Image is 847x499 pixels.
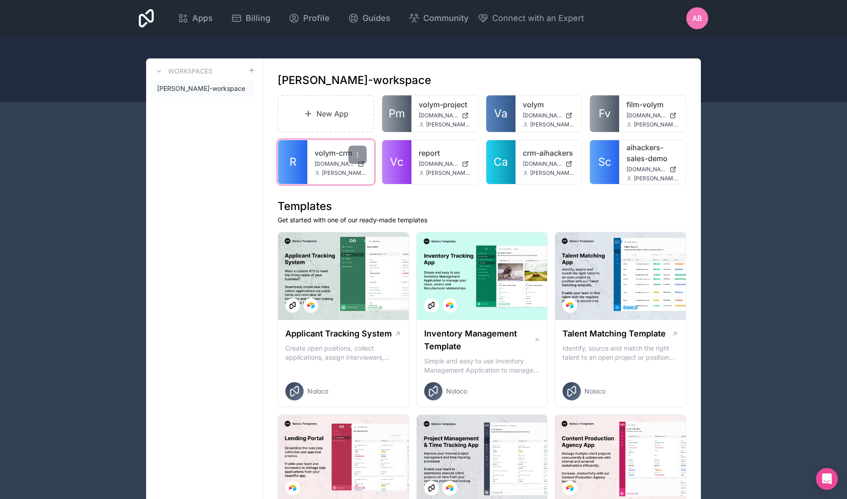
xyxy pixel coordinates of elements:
[598,155,611,169] span: Sc
[590,140,619,184] a: Sc
[285,344,401,362] p: Create open positions, collect applications, assign interviewers, centralise candidate feedback a...
[153,66,212,77] a: Workspaces
[626,99,679,110] a: film-volym
[307,302,315,309] img: Airtable Logo
[382,95,411,132] a: Pm
[692,13,702,24] span: AB
[446,302,453,309] img: Airtable Logo
[401,8,476,28] a: Community
[278,215,686,225] p: Get started with one of our ready-made templates
[419,99,471,110] a: volym-project
[634,121,679,128] span: [PERSON_NAME][EMAIL_ADDRESS][DOMAIN_NAME]
[426,169,471,177] span: [PERSON_NAME][EMAIL_ADDRESS][DOMAIN_NAME]
[426,121,471,128] span: [PERSON_NAME][EMAIL_ADDRESS][DOMAIN_NAME]
[341,8,398,28] a: Guides
[626,112,679,119] a: [DOMAIN_NAME]
[224,8,278,28] a: Billing
[523,112,562,119] span: [DOMAIN_NAME]
[382,140,411,184] a: Vc
[192,12,213,25] span: Apps
[363,12,390,25] span: Guides
[566,302,573,309] img: Airtable Logo
[285,327,392,340] h1: Applicant Tracking System
[530,121,575,128] span: [PERSON_NAME][EMAIL_ADDRESS][DOMAIN_NAME]
[486,140,516,184] a: Ca
[278,95,374,132] a: New App
[590,95,619,132] a: Fv
[563,344,679,362] p: Identify, source and match the right talent to an open project or position with our Talent Matchi...
[278,73,431,88] h1: [PERSON_NAME]-workspace
[523,147,575,158] a: crm-aihackers
[492,12,584,25] span: Connect with an Expert
[530,169,575,177] span: [PERSON_NAME][EMAIL_ADDRESS][DOMAIN_NAME]
[626,112,666,119] span: [DOMAIN_NAME]
[303,12,330,25] span: Profile
[599,106,610,121] span: Fv
[478,12,584,25] button: Connect with an Expert
[419,160,458,168] span: [DOMAIN_NAME]
[486,95,516,132] a: Va
[157,84,245,93] span: [PERSON_NAME]-workspace
[419,160,471,168] a: [DOMAIN_NAME]
[523,112,575,119] a: [DOMAIN_NAME]
[626,142,679,164] a: aihackers-sales-demo
[419,112,458,119] span: [DOMAIN_NAME]
[494,155,508,169] span: Ca
[307,387,328,396] span: Noloco
[816,468,838,490] div: Open Intercom Messenger
[523,160,575,168] a: [DOMAIN_NAME]
[566,484,573,492] img: Airtable Logo
[390,155,404,169] span: Vc
[289,155,296,169] span: R
[419,112,471,119] a: [DOMAIN_NAME]
[419,147,471,158] a: report
[315,160,367,168] a: [DOMAIN_NAME]
[563,327,666,340] h1: Talent Matching Template
[315,160,354,168] span: [DOMAIN_NAME]
[315,147,367,158] a: volym-crm
[634,175,679,182] span: [PERSON_NAME][EMAIL_ADDRESS][DOMAIN_NAME]
[626,166,666,173] span: [DOMAIN_NAME]
[626,166,679,173] a: [DOMAIN_NAME]
[523,99,575,110] a: volym
[584,387,605,396] span: Noloco
[389,106,405,121] span: Pm
[168,67,212,76] h3: Workspaces
[281,8,337,28] a: Profile
[278,140,307,184] a: R
[424,357,540,375] p: Simple and easy to use Inventory Management Application to manage your stock, orders and Manufact...
[494,106,507,121] span: Va
[322,169,367,177] span: [PERSON_NAME][EMAIL_ADDRESS][DOMAIN_NAME]
[423,12,468,25] span: Community
[153,80,255,97] a: [PERSON_NAME]-workspace
[278,199,686,214] h1: Templates
[289,484,296,492] img: Airtable Logo
[424,327,534,353] h1: Inventory Management Template
[446,387,467,396] span: Noloco
[523,160,562,168] span: [DOMAIN_NAME]
[446,484,453,492] img: Airtable Logo
[246,12,270,25] span: Billing
[170,8,220,28] a: Apps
